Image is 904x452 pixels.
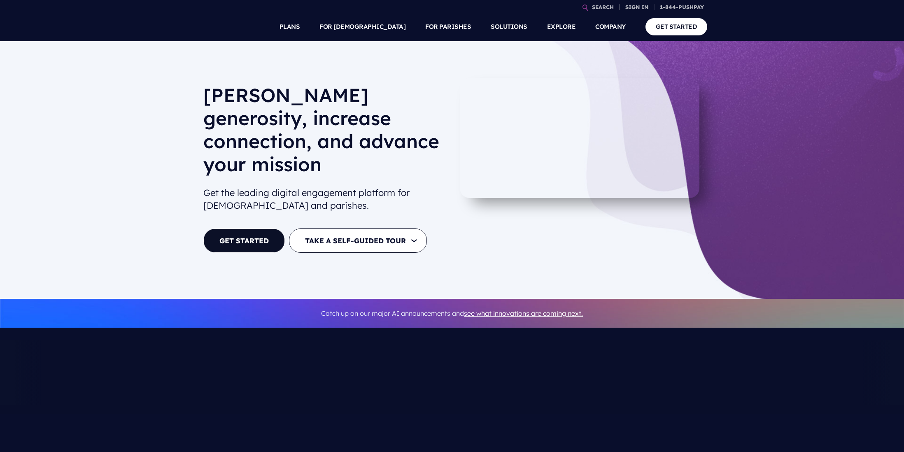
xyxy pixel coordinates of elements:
img: Central Church Henderson NV [677,347,800,392]
a: GET STARTED [203,228,285,253]
a: EXPLORE [547,12,576,41]
a: FOR [DEMOGRAPHIC_DATA] [319,12,405,41]
p: Catch up on our major AI announcements and [203,304,701,323]
img: Pushpay_Logo__NorthPoint [247,347,370,392]
img: pp_logos_1 [390,347,514,392]
img: pp_logos_2 [534,347,657,392]
a: SOLUTIONS [491,12,527,41]
a: COMPANY [595,12,626,41]
button: TAKE A SELF-GUIDED TOUR [289,228,427,253]
a: PLANS [280,12,300,41]
a: GET STARTED [645,18,708,35]
img: Pushpay_Logo__CCM [104,347,227,392]
h1: [PERSON_NAME] generosity, increase connection, and advance your mission [203,84,445,182]
a: FOR PARISHES [425,12,471,41]
a: see what innovations are coming next. [464,309,583,317]
h2: Get the leading digital engagement platform for [DEMOGRAPHIC_DATA] and parishes. [203,183,445,215]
